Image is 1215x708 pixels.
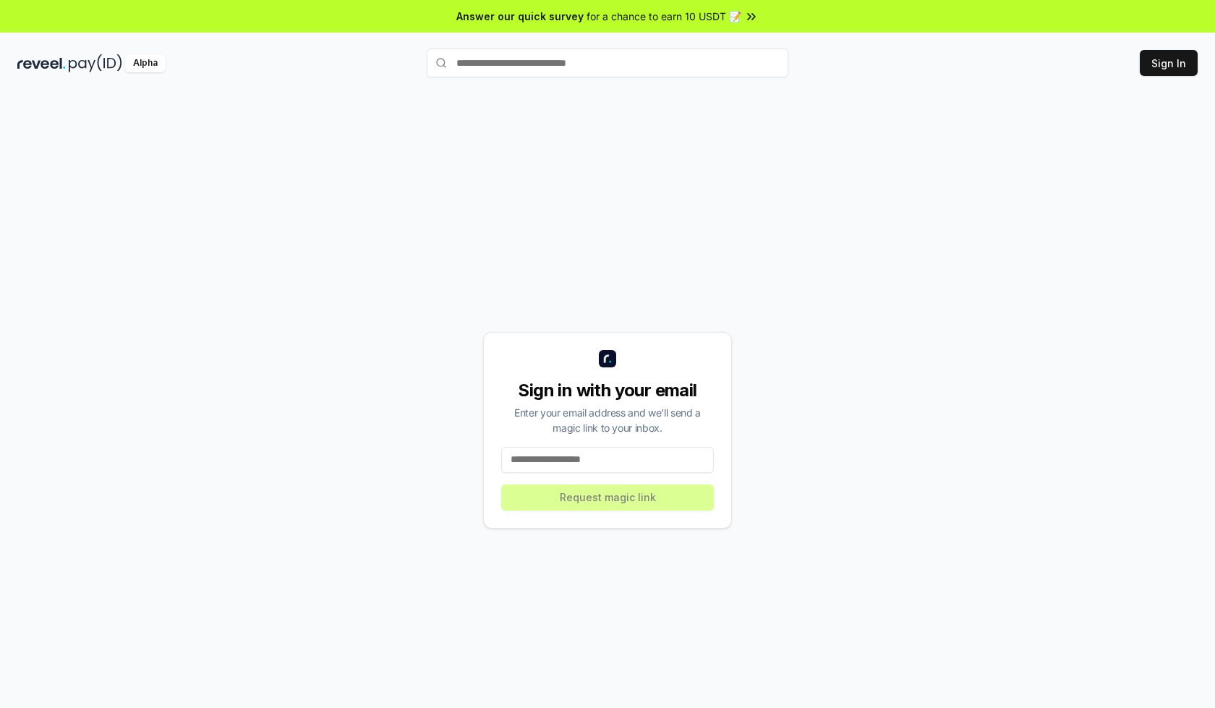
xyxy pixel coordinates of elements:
[69,54,122,72] img: pay_id
[501,405,714,435] div: Enter your email address and we’ll send a magic link to your inbox.
[599,350,616,367] img: logo_small
[501,379,714,402] div: Sign in with your email
[17,54,66,72] img: reveel_dark
[587,9,741,24] span: for a chance to earn 10 USDT 📝
[456,9,584,24] span: Answer our quick survey
[1140,50,1198,76] button: Sign In
[125,54,166,72] div: Alpha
